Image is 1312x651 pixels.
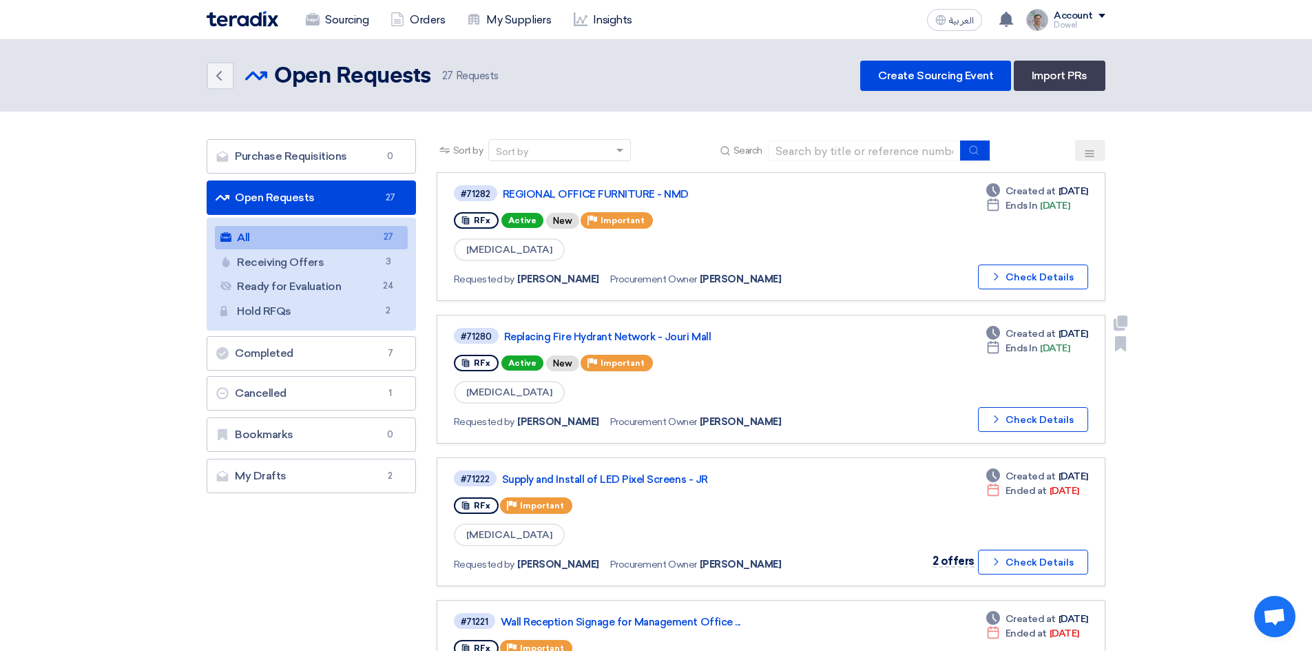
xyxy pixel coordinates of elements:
[733,143,762,158] span: Search
[986,327,1088,341] div: [DATE]
[601,216,645,225] span: Important
[382,149,399,163] span: 0
[461,332,492,341] div: #71280
[380,279,397,293] span: 24
[986,341,1070,355] div: [DATE]
[382,347,399,360] span: 7
[986,484,1079,498] div: [DATE]
[986,198,1070,213] div: [DATE]
[978,265,1088,289] button: Check Details
[601,358,645,368] span: Important
[207,139,416,174] a: Purchase Requisitions0
[1254,596,1295,637] a: Open chat
[461,617,488,626] div: #71221
[382,469,399,483] span: 2
[1006,626,1047,641] span: Ended at
[1006,184,1056,198] span: Created at
[933,555,975,568] span: 2 offers
[454,415,514,429] span: Requested by
[454,238,565,261] span: [MEDICAL_DATA]
[504,331,848,343] a: Replacing Fire Hydrant Network - Jouri Mall
[215,226,408,249] a: All
[927,9,982,31] button: العربية
[382,191,399,205] span: 27
[461,475,490,484] div: #71222
[978,550,1088,575] button: Check Details
[520,501,564,510] span: Important
[986,626,1079,641] div: [DATE]
[1006,484,1047,498] span: Ended at
[215,300,408,323] a: Hold RFQs
[207,417,416,452] a: Bookmarks0
[474,358,490,368] span: RFx
[207,376,416,411] a: Cancelled1
[1054,21,1105,29] div: Dowel
[986,469,1088,484] div: [DATE]
[382,386,399,400] span: 1
[453,143,483,158] span: Sort by
[1014,61,1105,91] a: Import PRs
[546,213,579,229] div: New
[215,251,408,274] a: Receiving Offers
[379,5,456,35] a: Orders
[207,459,416,493] a: My Drafts2
[501,616,845,628] a: Wall Reception Signage for Management Office ...
[503,188,847,200] a: REGIONAL OFFICE FURNITURE - NMD
[274,63,431,90] h2: Open Requests
[501,213,543,228] span: Active
[563,5,643,35] a: Insights
[442,70,453,82] span: 27
[610,557,697,572] span: Procurement Owner
[700,272,782,287] span: [PERSON_NAME]
[546,355,579,371] div: New
[295,5,379,35] a: Sourcing
[1006,469,1056,484] span: Created at
[1026,9,1048,31] img: IMG_1753965247717.jpg
[1006,198,1038,213] span: Ends In
[380,304,397,318] span: 2
[442,68,499,84] span: Requests
[978,407,1088,432] button: Check Details
[496,145,528,159] div: Sort by
[380,255,397,269] span: 3
[474,501,490,510] span: RFx
[380,230,397,245] span: 27
[207,11,278,27] img: Teradix logo
[986,184,1088,198] div: [DATE]
[454,524,565,546] span: [MEDICAL_DATA]
[700,557,782,572] span: [PERSON_NAME]
[517,272,599,287] span: [PERSON_NAME]
[860,61,1011,91] a: Create Sourcing Event
[207,336,416,371] a: Completed7
[501,355,543,371] span: Active
[700,415,782,429] span: [PERSON_NAME]
[1006,341,1038,355] span: Ends In
[474,216,490,225] span: RFx
[517,557,599,572] span: [PERSON_NAME]
[610,415,697,429] span: Procurement Owner
[454,557,514,572] span: Requested by
[610,272,697,287] span: Procurement Owner
[949,16,974,25] span: العربية
[454,272,514,287] span: Requested by
[768,141,961,161] input: Search by title or reference number
[454,381,565,404] span: [MEDICAL_DATA]
[502,473,846,486] a: Supply and Install of LED Pixel Screens - JR
[207,180,416,215] a: Open Requests27
[1006,327,1056,341] span: Created at
[517,415,599,429] span: [PERSON_NAME]
[1054,10,1093,22] div: Account
[461,189,490,198] div: #71282
[382,428,399,442] span: 0
[215,275,408,298] a: Ready for Evaluation
[1006,612,1056,626] span: Created at
[456,5,562,35] a: My Suppliers
[986,612,1088,626] div: [DATE]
